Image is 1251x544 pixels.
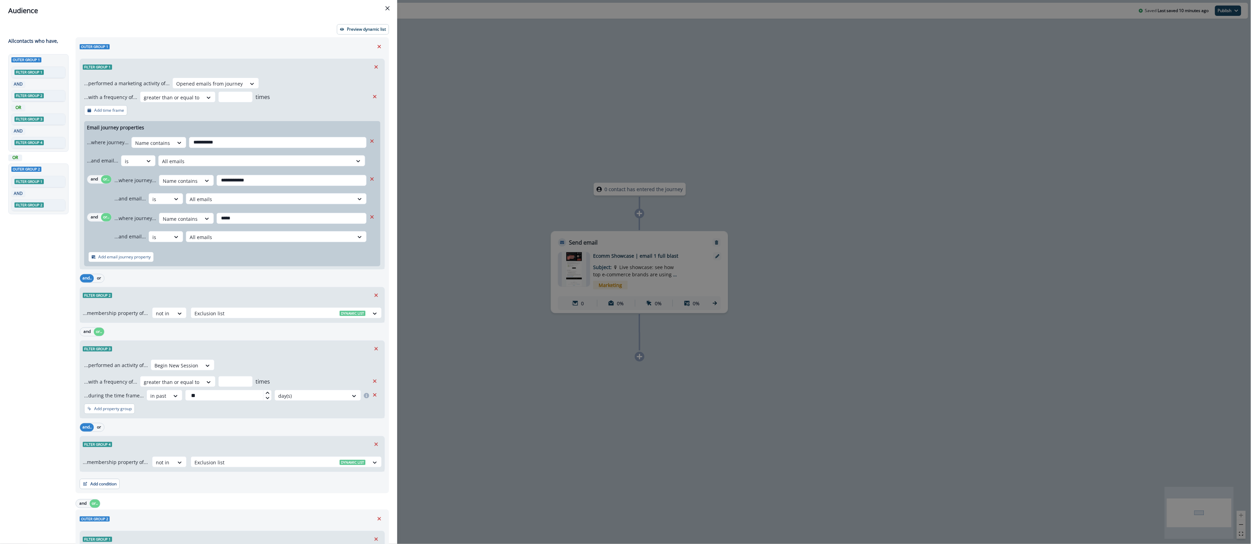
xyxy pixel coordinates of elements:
p: times [256,93,270,101]
span: Filter group 2 [83,293,112,298]
button: Remove [374,514,385,524]
p: AND [13,81,24,87]
p: ...with a frequency of... [84,93,137,101]
span: Filter group 2 [14,202,44,208]
button: Add time frame [84,105,127,116]
button: Add property group [84,404,135,414]
p: ...during the time frame... [84,392,144,399]
button: or [94,423,104,432]
p: ...membership property of... [83,309,148,317]
button: Remove [369,91,380,102]
p: Add property group [94,406,132,411]
span: Outer group 2 [11,167,41,172]
p: ...and email... [114,233,146,240]
button: and.. [80,423,94,432]
button: Remove [371,439,382,449]
span: Filter group 3 [83,346,112,352]
span: Filter group 1 [83,65,112,70]
button: or.. [94,328,104,336]
p: ...where journey... [114,215,156,222]
button: Remove [371,344,382,354]
span: Filter group 1 [83,537,112,542]
button: Remove [374,41,385,52]
button: or.. [101,213,111,221]
p: AND [13,190,24,197]
button: and [76,500,90,508]
div: Audience [8,6,389,16]
button: or [94,274,104,283]
button: Remove [371,62,382,72]
button: and.. [80,274,94,283]
p: ...where journey... [87,139,129,146]
span: Filter group 1 [14,179,44,184]
button: Remove [367,174,378,184]
p: ...with a frequency of... [84,378,137,385]
p: ...performed a marketing activity of... [84,80,170,87]
span: Outer group 2 [80,516,110,522]
p: ...and email... [114,195,146,202]
button: Add email journey property [88,252,154,262]
p: times [256,377,270,386]
span: Filter group 4 [83,442,112,447]
span: Filter group 4 [14,140,44,145]
p: AND [13,128,24,134]
p: All contact s who have, [8,37,58,44]
span: Filter group 3 [14,117,44,122]
p: Add time frame [94,108,124,113]
p: ...performed an activity of... [84,362,148,369]
button: Remove [367,136,378,146]
button: Remove [369,390,380,400]
p: OR [10,155,21,161]
button: Preview dynamic list [337,24,389,34]
button: Add condition [80,479,120,489]
button: Close [382,3,393,14]
span: Outer group 1 [80,44,110,49]
button: and [80,328,94,336]
span: Filter group 2 [14,93,44,98]
p: ...and email... [87,157,118,164]
p: ...where journey... [114,177,156,184]
button: or.. [90,500,100,508]
p: Preview dynamic list [347,27,386,32]
button: and [87,175,101,184]
button: Remove [367,212,378,222]
span: Outer group 1 [11,57,41,62]
button: and [87,213,101,221]
p: Email journey properties [87,124,144,131]
p: OR [13,105,24,111]
button: or.. [101,175,111,184]
button: Remove [371,290,382,300]
p: ...membership property of... [83,458,148,466]
p: Add email journey property [98,255,151,259]
button: Remove [369,376,380,386]
span: Filter group 1 [14,70,44,75]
